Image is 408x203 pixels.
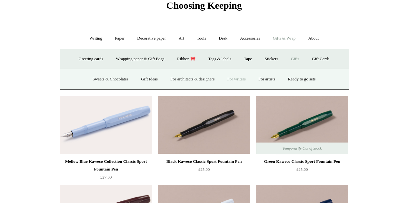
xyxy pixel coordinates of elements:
a: Gift Cards [306,51,335,68]
a: Green Kaweco Classic Sport Fountain Pen £25.00 [256,158,348,184]
a: Green Kaweco Classic Sport Fountain Pen Green Kaweco Classic Sport Fountain Pen Temporarily Out o... [256,96,348,154]
a: Tools [191,30,212,47]
a: Ready to go sets [282,71,322,88]
div: Green Kaweco Classic Sport Fountain Pen [258,158,346,165]
span: £25.00 [296,167,308,172]
a: Choosing Keeping [166,5,242,10]
a: Paper [109,30,130,47]
a: Stickers [259,51,284,68]
a: Greeting cards [73,51,109,68]
a: Tape [238,51,258,68]
a: Ribbon 🎀 [171,51,202,68]
a: Gift Ideas [135,71,164,88]
a: Black Kaweco Classic Sport Fountain Pen £25.00 [158,158,250,184]
a: Accessories [234,30,266,47]
a: Sweets & Chocolates [87,71,134,88]
a: Gifts & Wrap [267,30,301,47]
a: Tags & labels [203,51,237,68]
a: Art [173,30,190,47]
a: For writers [221,71,251,88]
a: Decorative paper [131,30,172,47]
div: Mellow Blue Kaweco Collection Classic Sport Fountain Pen [62,158,150,173]
a: Writing [84,30,108,47]
a: Mellow Blue Kaweco Collection Classic Sport Fountain Pen £27.00 [60,158,152,184]
img: Black Kaweco Classic Sport Fountain Pen [158,96,250,154]
div: Black Kaweco Classic Sport Fountain Pen [160,158,248,165]
a: For artists [253,71,281,88]
a: For architects & designers [164,71,220,88]
a: Mellow Blue Kaweco Collection Classic Sport Fountain Pen Mellow Blue Kaweco Collection Classic Sp... [60,96,152,154]
span: £27.00 [100,175,112,180]
a: Gifts [285,51,305,68]
img: Mellow Blue Kaweco Collection Classic Sport Fountain Pen [60,96,152,154]
a: Wrapping paper & Gift Bags [110,51,170,68]
span: Temporarily Out of Stock [276,143,328,154]
a: Desk [213,30,233,47]
a: Black Kaweco Classic Sport Fountain Pen Black Kaweco Classic Sport Fountain Pen [158,96,250,154]
img: Green Kaweco Classic Sport Fountain Pen [256,96,348,154]
span: £25.00 [198,167,210,172]
a: About [302,30,324,47]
